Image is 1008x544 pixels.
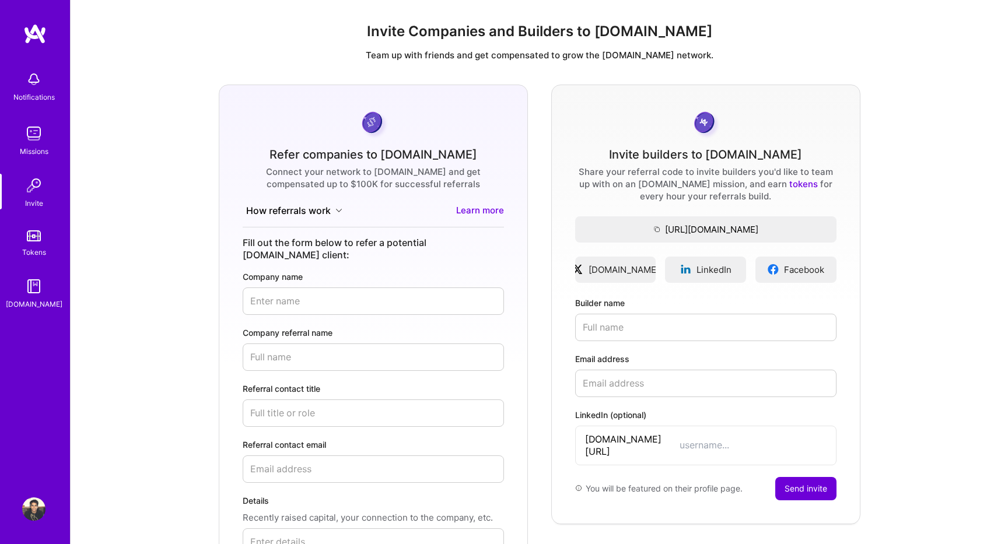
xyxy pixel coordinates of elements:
[243,494,504,507] label: Details
[27,230,41,241] img: tokens
[690,108,721,139] img: grayCoin
[243,399,504,427] input: Full title or role
[789,178,818,189] a: tokens
[575,477,743,500] div: You will be featured on their profile page.
[680,264,692,275] img: linkedinLogo
[575,223,836,236] span: [URL][DOMAIN_NAME]
[20,145,48,157] div: Missions
[572,264,584,275] img: xLogo
[22,497,45,521] img: User Avatar
[243,382,504,395] label: Referral contact title
[22,122,45,145] img: teamwork
[22,174,45,197] img: Invite
[243,237,504,261] div: Fill out the form below to refer a potential [DOMAIN_NAME] client:
[589,264,659,276] span: [DOMAIN_NAME]
[575,353,836,365] label: Email address
[767,264,779,275] img: facebookLogo
[243,343,504,371] input: Full name
[358,108,388,139] img: purpleCoin
[575,166,836,202] div: Share your referral code to invite builders you'd like to team up with on an [DOMAIN_NAME] missio...
[784,264,824,276] span: Facebook
[13,91,55,103] div: Notifications
[609,149,802,161] div: Invite builders to [DOMAIN_NAME]
[243,271,504,283] label: Company name
[243,511,504,524] p: Recently raised capital, your connection to the company, etc.
[243,438,504,451] label: Referral contact email
[575,314,836,341] input: Full name
[243,166,504,190] div: Connect your network to [DOMAIN_NAME] and get compensated up to $100K for successful referrals
[243,204,346,217] button: How referrals work
[80,49,999,61] p: Team up with friends and get compensated to grow the [DOMAIN_NAME] network.
[585,433,680,458] span: [DOMAIN_NAME][URL]
[575,409,836,421] label: LinkedIn (optional)
[6,298,62,310] div: [DOMAIN_NAME]
[456,204,504,217] a: Learn more
[243,455,504,483] input: Email address
[575,297,836,309] label: Builder name
[23,23,47,44] img: logo
[775,477,836,500] button: Send invite
[25,197,43,209] div: Invite
[575,370,836,397] input: Email address
[22,68,45,91] img: bell
[22,275,45,298] img: guide book
[696,264,731,276] span: LinkedIn
[22,246,46,258] div: Tokens
[80,23,999,40] h1: Invite Companies and Builders to [DOMAIN_NAME]
[269,149,477,161] div: Refer companies to [DOMAIN_NAME]
[243,287,504,315] input: Enter name
[243,327,504,339] label: Company referral name
[680,439,827,451] input: username...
